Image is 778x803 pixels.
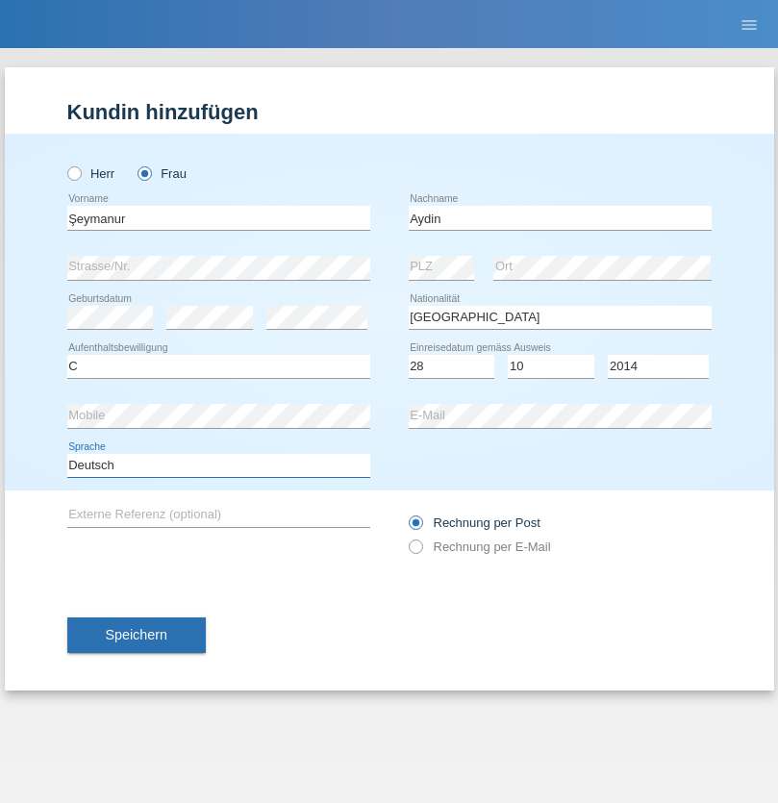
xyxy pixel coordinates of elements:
h1: Kundin hinzufügen [67,100,712,124]
input: Rechnung per Post [409,515,421,540]
label: Herr [67,166,115,181]
label: Rechnung per Post [409,515,540,530]
input: Herr [67,166,80,179]
span: Speichern [106,627,167,642]
button: Speichern [67,617,206,654]
i: menu [740,15,759,35]
label: Frau [138,166,187,181]
input: Rechnung per E-Mail [409,540,421,564]
label: Rechnung per E-Mail [409,540,551,554]
input: Frau [138,166,150,179]
a: menu [730,18,768,30]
